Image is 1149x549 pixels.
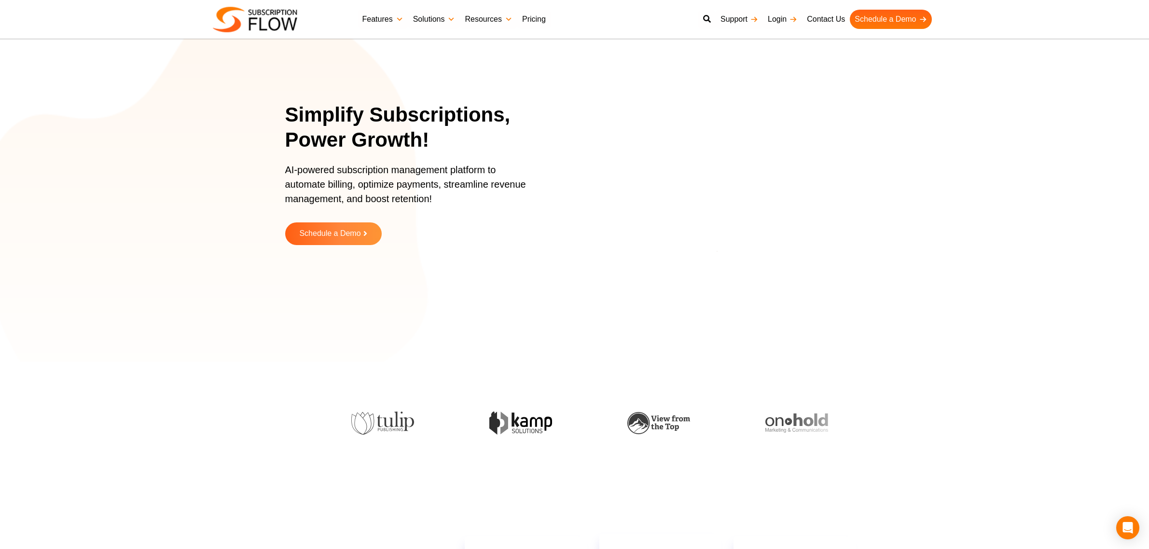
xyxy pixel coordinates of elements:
[1116,516,1139,539] div: Open Intercom Messenger
[716,10,763,29] a: Support
[358,10,408,29] a: Features
[351,412,414,435] img: tulip-publishing
[802,10,850,29] a: Contact Us
[765,413,828,433] img: onhold-marketing
[408,10,460,29] a: Solutions
[460,10,517,29] a: Resources
[285,222,382,245] a: Schedule a Demo
[763,10,802,29] a: Login
[489,412,552,434] img: kamp-solution
[285,163,536,216] p: AI-powered subscription management platform to automate billing, optimize payments, streamline re...
[213,7,297,32] img: Subscriptionflow
[517,10,551,29] a: Pricing
[850,10,931,29] a: Schedule a Demo
[627,412,690,435] img: view-from-the-top
[285,102,548,153] h1: Simplify Subscriptions, Power Growth!
[299,230,360,238] span: Schedule a Demo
